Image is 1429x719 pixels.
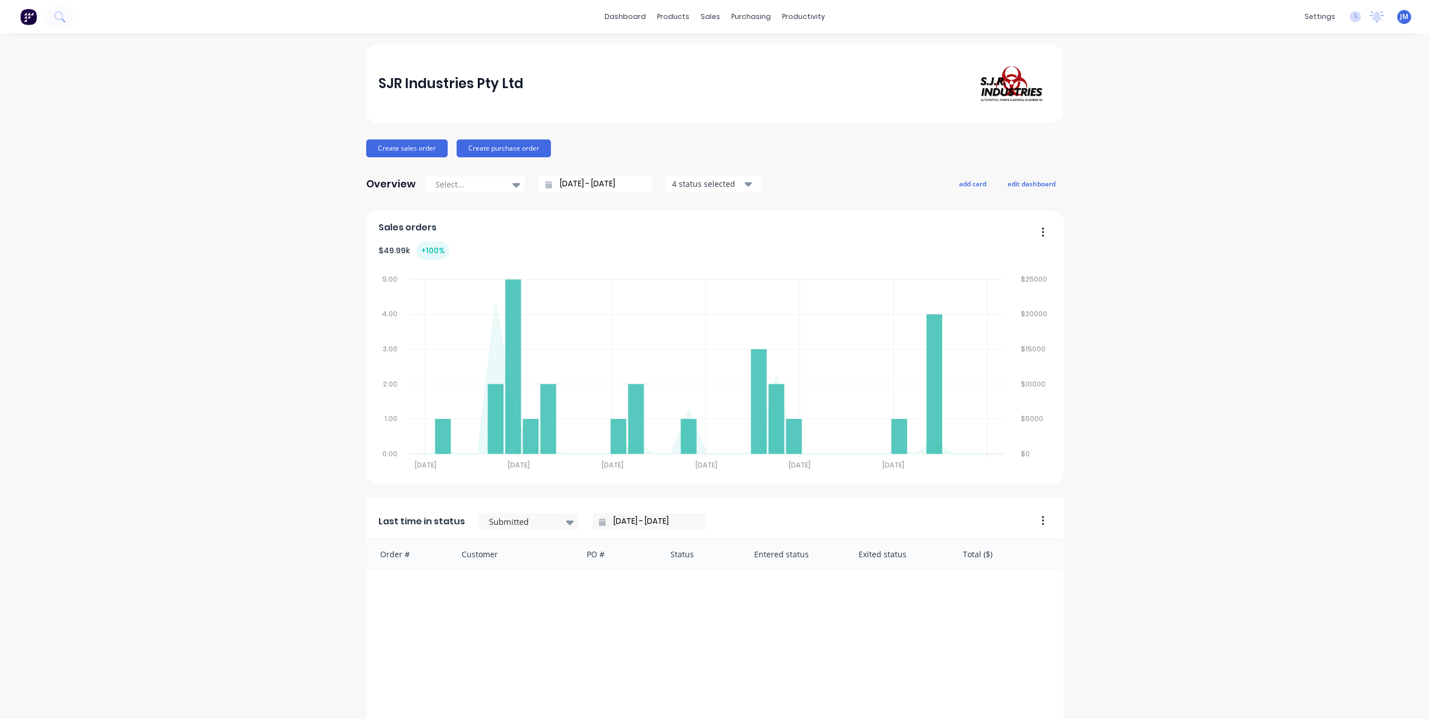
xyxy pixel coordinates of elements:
a: dashboard [599,8,651,25]
tspan: [DATE] [414,460,436,470]
tspan: [DATE] [602,460,624,470]
span: Last time in status [378,515,465,528]
div: settings [1299,8,1341,25]
div: Customer [450,539,576,569]
tspan: [DATE] [508,460,530,470]
div: productivity [776,8,831,25]
div: Status [659,539,743,569]
div: 4 status selected [672,178,742,190]
img: SJR Industries Pty Ltd [972,60,1051,107]
tspan: $20000 [1022,309,1048,319]
div: products [651,8,695,25]
tspan: 5.00 [382,274,397,284]
button: add card [952,176,994,191]
div: Exited status [847,539,952,569]
button: edit dashboard [1000,176,1063,191]
button: Create purchase order [457,139,551,157]
div: PO # [576,539,659,569]
tspan: [DATE] [696,460,717,470]
tspan: $25000 [1022,274,1048,284]
tspan: $0 [1022,449,1030,459]
tspan: 0.00 [382,449,397,459]
tspan: [DATE] [883,460,905,470]
tspan: 4.00 [382,309,397,319]
div: Entered status [743,539,847,569]
span: JM [1400,12,1408,22]
div: $ 49.99k [378,242,449,260]
tspan: 2.00 [383,379,397,389]
tspan: $5000 [1022,414,1044,423]
div: Order # [367,539,450,569]
span: Sales orders [378,221,437,234]
tspan: $10000 [1022,379,1046,389]
tspan: [DATE] [789,460,811,470]
img: Factory [20,8,37,25]
div: sales [695,8,726,25]
tspan: 1.00 [385,414,397,423]
div: Total ($) [952,539,1063,569]
div: purchasing [726,8,776,25]
button: 4 status selected [666,176,761,192]
div: SJR Industries Pty Ltd [378,73,524,95]
input: Filter by date [606,513,702,530]
tspan: $15000 [1022,344,1046,354]
div: Overview [366,173,416,195]
button: Create sales order [366,139,448,157]
div: + 100 % [416,242,449,260]
tspan: 3.00 [383,344,397,354]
